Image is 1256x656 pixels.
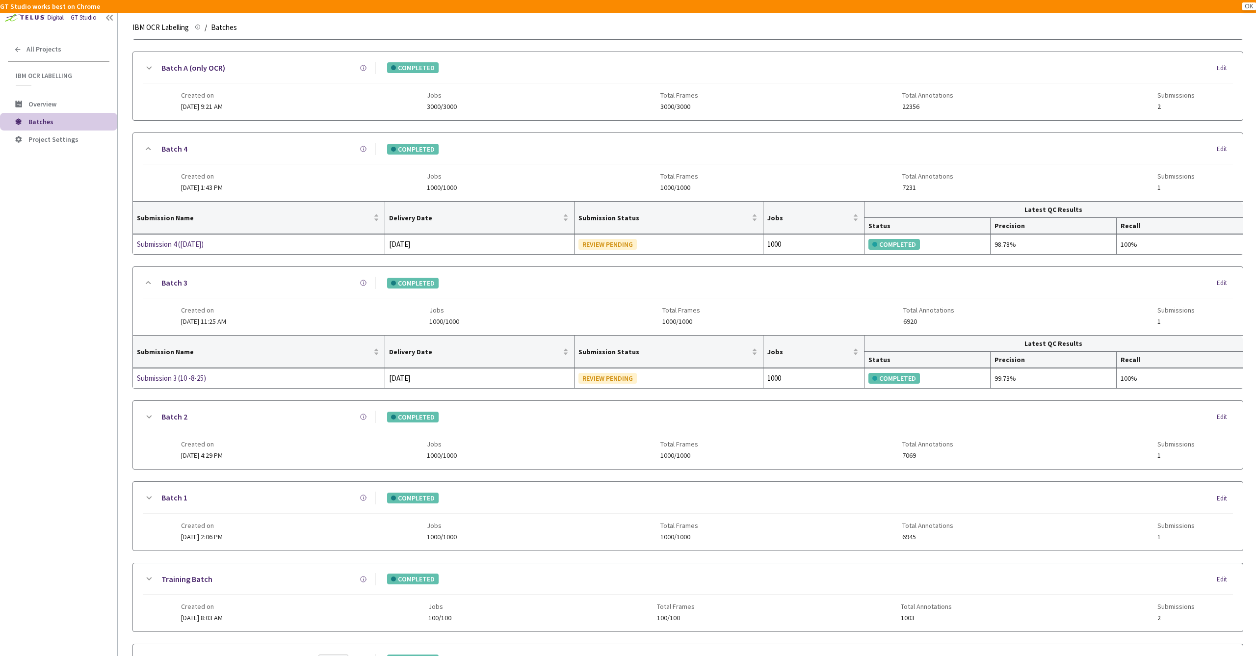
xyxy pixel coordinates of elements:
span: Total Annotations [903,306,954,314]
span: Overview [28,100,56,108]
span: Submissions [1157,91,1195,99]
span: Delivery Date [389,214,561,222]
div: Batch A (only OCR)COMPLETEDEditCreated on[DATE] 9:21 AMJobs3000/3000Total Frames3000/3000Total An... [133,52,1243,120]
span: 1000/1000 [662,318,700,325]
span: [DATE] 11:25 AM [181,317,226,326]
span: Created on [181,522,223,529]
th: Latest QC Results [864,202,1243,218]
span: Total Frames [660,91,698,99]
th: Precision [991,352,1117,368]
div: COMPLETED [387,278,439,289]
span: Total Frames [660,172,698,180]
span: Jobs [429,306,459,314]
span: Submissions [1157,603,1195,610]
span: [DATE] 2:06 PM [181,532,223,541]
span: IBM OCR Labelling [16,72,104,80]
div: Batch 2COMPLETEDEditCreated on[DATE] 4:29 PMJobs1000/1000Total Frames1000/1000Total Annotations70... [133,401,1243,469]
span: Batches [211,22,237,33]
span: Total Annotations [901,603,952,610]
div: COMPLETED [868,373,920,384]
div: REVIEW PENDING [578,239,637,250]
th: Latest QC Results [864,336,1243,352]
span: 1000/1000 [660,533,698,541]
div: Batch 3COMPLETEDEditCreated on[DATE] 11:25 AMJobs1000/1000Total Frames1000/1000Total Annotations6... [133,267,1243,335]
span: 1 [1157,184,1195,191]
div: COMPLETED [387,62,439,73]
span: Total Annotations [902,172,953,180]
span: 22356 [902,103,953,110]
span: 2 [1157,103,1195,110]
span: Batches [28,117,53,126]
th: Submission Status [575,202,764,234]
th: Precision [991,218,1117,234]
span: [DATE] 8:03 AM [181,613,223,622]
span: Jobs [767,348,851,356]
div: COMPLETED [387,144,439,155]
span: 1000/1000 [429,318,459,325]
span: 1000/1000 [427,452,457,459]
span: Jobs [427,440,457,448]
span: Created on [181,306,226,314]
span: [DATE] 9:21 AM [181,102,223,111]
div: Edit [1217,494,1233,503]
span: Total Annotations [902,91,953,99]
span: Jobs [427,522,457,529]
span: Created on [181,91,223,99]
a: Training Batch [161,573,212,585]
div: 98.78% [994,239,1112,250]
span: 1000/1000 [660,452,698,459]
th: Status [864,352,991,368]
div: GT Studio [71,13,97,23]
div: Batch 1COMPLETEDEditCreated on[DATE] 2:06 PMJobs1000/1000Total Frames1000/1000Total Annotations69... [133,482,1243,550]
span: Jobs [428,603,451,610]
th: Submission Status [575,336,764,368]
div: 100% [1121,239,1239,250]
span: 7231 [902,184,953,191]
span: 1003 [901,614,952,622]
span: Created on [181,172,223,180]
a: Submission 4 ([DATE]) [137,238,241,250]
div: COMPLETED [387,493,439,503]
th: Submission Name [133,336,385,368]
th: Status [864,218,991,234]
a: Batch 3 [161,277,187,289]
th: Delivery Date [385,202,575,234]
div: COMPLETED [868,239,920,250]
span: Submission Name [137,348,371,356]
div: COMPLETED [387,574,439,584]
div: Edit [1217,278,1233,288]
a: Submission 3 (10 -8-25) [137,372,241,384]
span: 100/100 [428,614,451,622]
th: Jobs [763,336,864,368]
span: Jobs [427,172,457,180]
div: 100% [1121,373,1239,384]
th: Delivery Date [385,336,575,368]
span: Project Settings [28,135,78,144]
span: Submission Name [137,214,371,222]
span: Total Frames [657,603,695,610]
span: 100/100 [657,614,695,622]
span: Jobs [767,214,851,222]
th: Jobs [763,202,864,234]
span: Created on [181,603,223,610]
th: Recall [1117,218,1243,234]
span: Total Frames [660,440,698,448]
div: Batch 4COMPLETEDEditCreated on[DATE] 1:43 PMJobs1000/1000Total Frames1000/1000Total Annotations72... [133,133,1243,201]
div: [DATE] [389,238,570,250]
li: / [205,22,207,33]
span: Submissions [1157,440,1195,448]
div: 1000 [767,238,860,250]
div: Edit [1217,412,1233,422]
span: Total Frames [660,522,698,529]
span: 1 [1157,318,1195,325]
span: 3000/3000 [660,103,698,110]
span: IBM OCR Labelling [132,22,189,33]
div: REVIEW PENDING [578,373,637,384]
th: Submission Name [133,202,385,234]
div: [DATE] [389,372,570,384]
span: Submission Status [578,214,750,222]
div: Edit [1217,144,1233,154]
span: 6945 [902,533,953,541]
